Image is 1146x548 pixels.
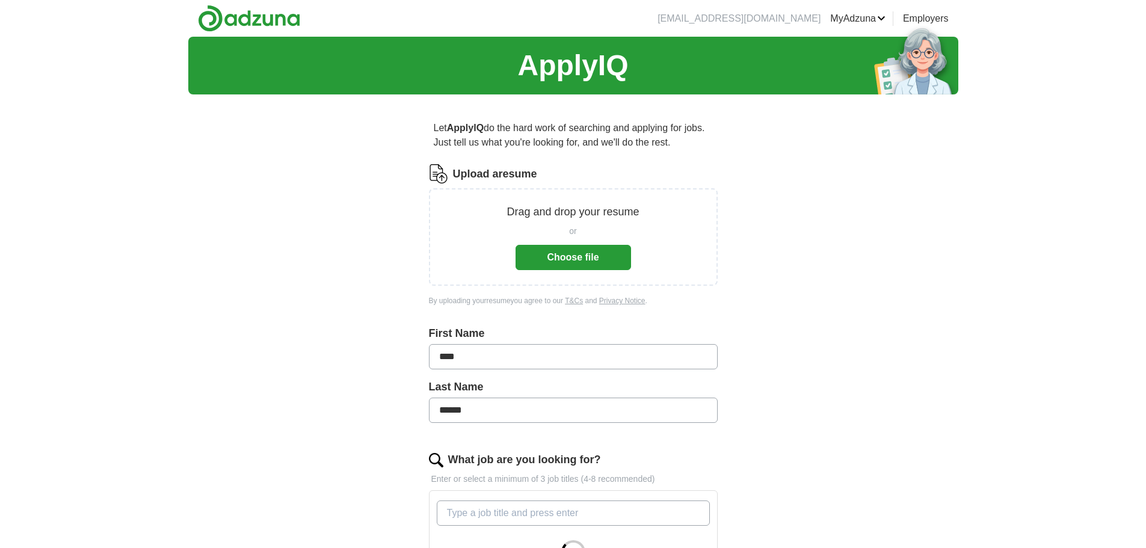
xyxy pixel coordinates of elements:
[658,11,821,26] li: [EMAIL_ADDRESS][DOMAIN_NAME]
[453,166,537,182] label: Upload a resume
[429,325,718,342] label: First Name
[429,164,448,183] img: CV Icon
[447,123,484,133] strong: ApplyIQ
[429,116,718,155] p: Let do the hard work of searching and applying for jobs. Just tell us what you're looking for, an...
[429,453,443,467] img: search.png
[198,5,300,32] img: Adzuna logo
[448,452,601,468] label: What job are you looking for?
[429,379,718,395] label: Last Name
[517,44,628,87] h1: ApplyIQ
[429,473,718,485] p: Enter or select a minimum of 3 job titles (4-8 recommended)
[429,295,718,306] div: By uploading your resume you agree to our and .
[599,297,645,305] a: Privacy Notice
[516,245,631,270] button: Choose file
[830,11,886,26] a: MyAdzuna
[507,204,639,220] p: Drag and drop your resume
[437,500,710,526] input: Type a job title and press enter
[569,225,576,238] span: or
[903,11,949,26] a: Employers
[565,297,583,305] a: T&Cs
